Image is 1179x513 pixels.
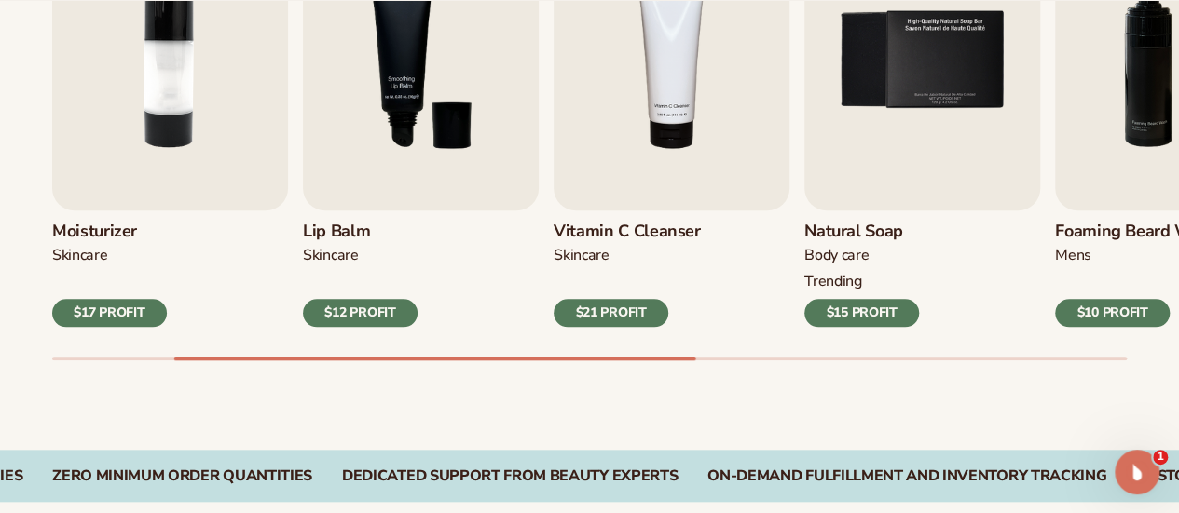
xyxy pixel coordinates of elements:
[1055,299,1170,327] div: $10 PROFIT
[804,272,919,291] div: TRENDING
[303,299,418,327] div: $12 PROFIT
[303,246,418,265] div: SKINCARE
[52,299,167,327] div: $17 PROFIT
[303,222,418,242] h3: Lip Balm
[52,222,167,242] h3: Moisturizer
[554,246,701,265] div: Skincare
[804,299,919,327] div: $15 PROFIT
[554,299,668,327] div: $21 PROFIT
[1153,450,1168,465] span: 1
[342,467,678,485] div: Dedicated Support From Beauty Experts
[554,222,701,242] h3: Vitamin C Cleanser
[52,467,312,485] div: Zero Minimum Order QuantitieS
[804,246,919,265] div: BODY Care
[707,467,1106,485] div: On-Demand Fulfillment and Inventory Tracking
[52,246,167,265] div: SKINCARE
[1115,450,1159,494] iframe: Intercom live chat
[804,222,919,242] h3: Natural Soap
